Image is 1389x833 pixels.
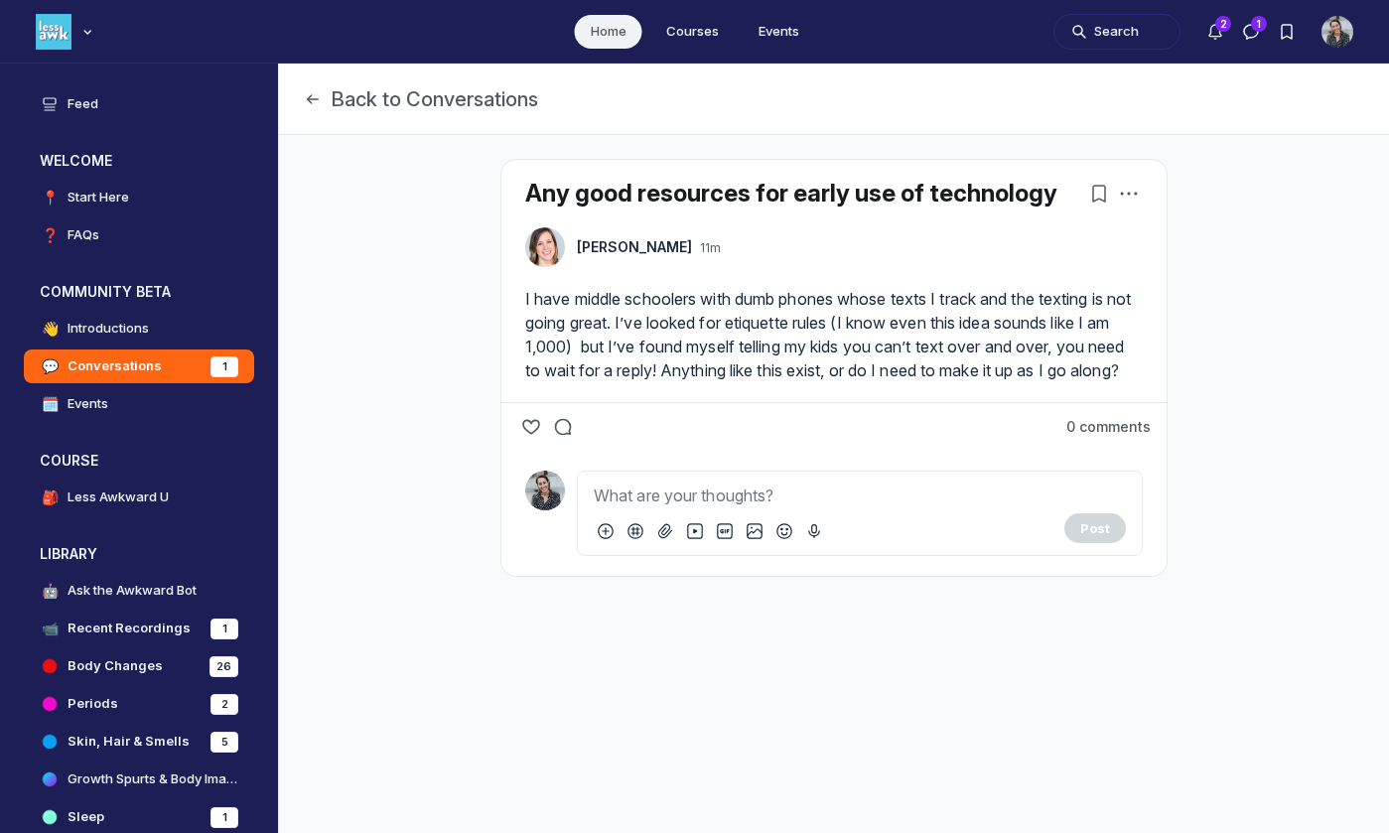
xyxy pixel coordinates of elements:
button: Attach video [683,519,707,543]
h4: FAQs [68,225,99,245]
button: Add emoji [772,519,796,543]
h4: Introductions [68,319,149,339]
a: Periods2 [24,687,254,721]
a: Any good resources for early use of technology [525,179,1057,208]
span: 📍 [40,188,60,208]
a: Skin, Hair & Smells5 [24,725,254,759]
button: Like the Any good resources for early use of technology post [517,413,545,441]
h4: Growth Spurts & Body Image [68,769,238,789]
span: 🗓️ [40,394,60,414]
a: Body Changes26 [24,649,254,683]
div: 1 [210,356,238,377]
button: Less Awkward Hub logo [36,12,97,52]
button: COURSECollapse space [24,445,254,477]
a: Events [743,15,815,49]
button: Record voice message [802,519,826,543]
a: View Caitlin Amaral profile [525,227,565,267]
button: Bookmarks [1085,180,1113,208]
header: Page Header [279,64,1389,135]
button: WELCOMECollapse space [24,145,254,177]
span: 💬 [40,356,60,376]
div: 2 [210,694,238,715]
button: Direct messages [1233,14,1269,50]
a: 🤖Ask the Awkward Bot [24,574,254,608]
h3: LIBRARY [40,544,97,564]
h4: Ask the Awkward Bot [68,581,197,601]
button: Link to a post, event, lesson, or space [624,519,647,543]
a: Home [575,15,642,49]
button: Add image [743,519,766,543]
span: 📹 [40,619,60,638]
span: 🤖 [40,581,60,601]
button: User menu options [1321,16,1353,48]
a: 📹Recent Recordings1 [24,612,254,645]
h4: Sleep [68,807,104,827]
span: 🎒 [40,487,60,507]
button: Bookmarks [1269,14,1305,50]
span: 👋 [40,319,60,339]
button: LIBRARYCollapse space [24,538,254,570]
img: Less Awkward Hub logo [36,14,71,50]
h4: Skin, Hair & Smells [68,732,190,752]
a: Feed [24,87,254,121]
h3: COURSE [40,451,98,471]
button: Post actions [1115,180,1143,208]
h4: Body Changes [68,656,163,676]
p: I have middle schoolers with dumb phones whose texts I track and the texting is not going great. ... [525,287,1143,382]
a: View Caitlin Amaral profile [577,237,692,257]
button: Comment on Any good resources for early use of technology [549,413,577,441]
span: ❓ [40,225,60,245]
a: 🎒Less Awkward U [24,481,254,514]
button: COMMUNITY BETACollapse space [24,276,254,308]
h4: Conversations [68,356,162,376]
button: Open slash commands menu [594,519,618,543]
a: Growth Spurts & Body Image [24,763,254,796]
button: Attach files [653,519,677,543]
button: Post [1064,513,1126,543]
div: 1 [210,619,238,639]
div: 5 [210,732,238,753]
a: 11m [700,240,721,256]
a: 💬Conversations1 [24,349,254,383]
a: ❓FAQs [24,218,254,252]
h4: Events [68,394,108,414]
button: Search [1053,14,1181,50]
div: 1 [210,807,238,828]
h4: Start Here [68,188,129,208]
button: View Caitlin Amaral profile11m [577,237,721,257]
h4: Recent Recordings [68,619,191,638]
button: Back to Conversations [303,85,538,113]
button: 0 comments [1066,417,1151,437]
a: 🗓️Events [24,387,254,421]
h4: Less Awkward U [68,487,169,507]
button: Notifications [1197,14,1233,50]
h3: COMMUNITY BETA [40,282,171,302]
button: Add GIF [713,519,737,543]
h4: Feed [68,94,98,114]
a: Courses [650,15,735,49]
h3: WELCOME [40,151,112,171]
a: 📍Start Here [24,181,254,214]
a: 👋Introductions [24,312,254,346]
h4: Periods [68,694,118,714]
div: 26 [209,656,238,677]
